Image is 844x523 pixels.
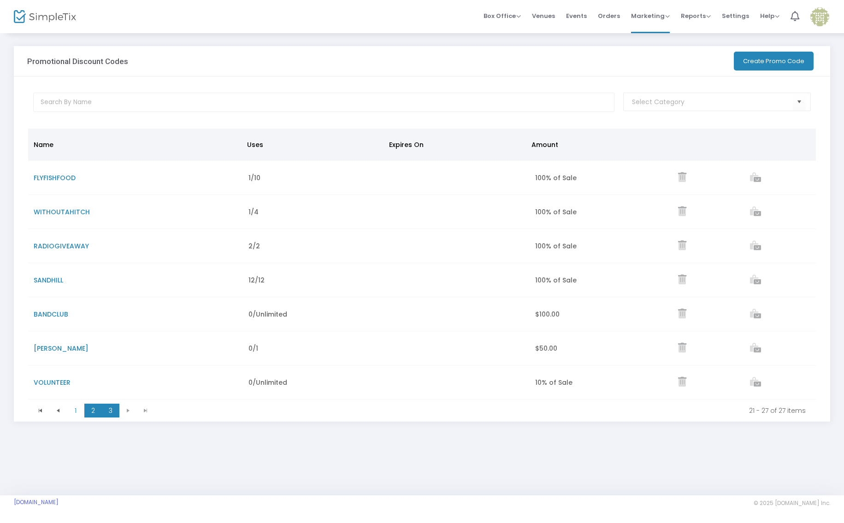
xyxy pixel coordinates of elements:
button: Select [793,93,806,112]
span: © 2025 [DOMAIN_NAME] Inc. [754,499,830,507]
kendo-pager-info: 21 - 27 of 27 items [161,406,806,415]
span: Events [566,4,587,28]
a: View list of orders which used this promo code. [750,242,761,251]
span: Go to the previous page [54,407,62,414]
span: Go to the previous page [49,404,67,417]
span: 0/1 [248,344,258,353]
span: Go to the first page [37,407,44,414]
span: WITHOUTAHITCH [34,207,90,217]
span: Marketing [631,12,670,20]
h3: Promotional Discount Codes [27,57,128,66]
span: Help [760,12,779,20]
span: 100% of Sale [535,276,577,285]
a: View list of orders which used this promo code. [750,378,761,388]
span: Expires On [389,140,424,149]
span: 0/Unlimited [248,378,287,387]
span: 12/12 [248,276,265,285]
span: Box Office [484,12,521,20]
span: 10% of Sale [535,378,573,387]
a: View list of orders which used this promo code. [750,344,761,353]
button: Create Promo Code [734,52,814,71]
span: $50.00 [535,344,557,353]
span: Go to the first page [32,404,49,417]
div: Data table [28,129,816,400]
span: BANDCLUB [34,310,68,319]
span: 0/Unlimited [248,310,287,319]
span: VOLUNTEER [34,378,71,387]
span: Orders [598,4,620,28]
span: Venues [532,4,555,28]
a: [DOMAIN_NAME] [14,499,59,506]
input: NO DATA FOUND [632,97,793,107]
span: FLYFISHFOOD [34,173,76,182]
span: Uses [247,140,263,149]
a: View list of orders which used this promo code. [750,174,761,183]
span: 100% of Sale [535,207,577,217]
span: [PERSON_NAME] [34,344,89,353]
span: Page 2 [84,404,102,417]
a: View list of orders which used this promo code. [750,310,761,319]
span: Settings [722,4,749,28]
span: Page 3 [102,404,119,417]
span: Amount [531,140,558,149]
span: 2/2 [248,241,260,251]
input: Search By Name [33,93,614,112]
span: 1/10 [248,173,260,182]
a: View list of orders which used this promo code. [750,276,761,285]
span: Reports [681,12,711,20]
span: RADIOGIVEAWAY [34,241,89,251]
span: $100.00 [535,310,560,319]
a: View list of orders which used this promo code. [750,208,761,217]
span: 100% of Sale [535,241,577,251]
span: SANDHILL [34,276,63,285]
span: Name [34,140,53,149]
span: Page 1 [67,404,84,417]
span: 100% of Sale [535,173,577,182]
span: 1/4 [248,207,259,217]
